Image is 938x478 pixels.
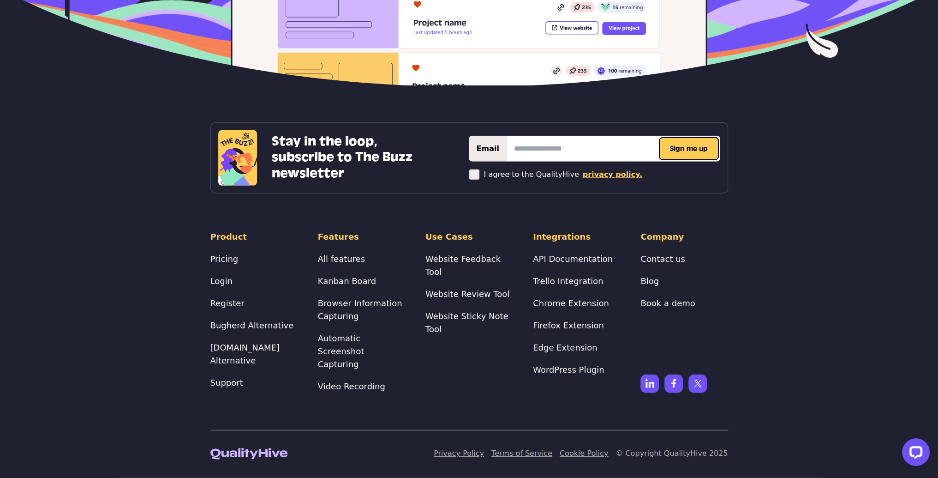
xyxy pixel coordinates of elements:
a: Edge Extension [533,343,597,352]
img: Linkedin [640,375,659,393]
img: QualityHive [210,448,287,460]
label: Email [469,136,506,162]
a: Website Review Tool [425,289,509,299]
a: Terms of Service [491,449,552,458]
a: Contact us [640,254,685,264]
a: Trello Integration [533,276,603,286]
a: Support [210,378,243,387]
iframe: LiveChat chat widget [895,435,933,473]
h4: Product [210,230,298,243]
h4: Use Cases [425,230,513,243]
h4: Company [640,230,728,243]
a: Firefox Extension [533,321,604,330]
h3: Stay in the loop, subscribe to The Buzz newsletter [272,134,427,182]
img: The Buzz Newsletter [218,130,257,186]
a: API Documentation [533,254,613,264]
h4: Features [318,230,405,243]
p: © Copyright QualityHive 2025 [615,448,728,459]
button: Sign me up [659,137,719,160]
a: privacy policy. [583,169,642,180]
a: Login [210,276,233,286]
a: Bugherd Alternative [210,321,294,330]
img: X [688,375,707,393]
a: Browser Information Capturing [318,298,402,321]
a: Chrome Extension [533,298,609,308]
a: Website Sticky Note Tool [425,311,508,334]
a: Privacy Policy [434,449,484,458]
a: Kanban Board [318,276,376,286]
a: Pricing [210,254,239,264]
a: Register [210,298,245,308]
a: WordPress Plugin [533,365,604,375]
a: Website Feedback Tool [425,254,501,277]
a: Book a demo [640,298,695,308]
a: Video Recording [318,381,385,391]
a: Blog [640,276,659,286]
a: [DOMAIN_NAME] Alternative [210,343,280,365]
h4: Integrations [533,230,620,243]
a: Cookie Policy [560,449,608,458]
p: I agree to the QualityHive [484,169,579,180]
input: email [507,136,720,162]
a: Automatic Screenshot Capturing [318,333,364,369]
a: All features [318,254,365,264]
img: Facebook [664,375,683,393]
